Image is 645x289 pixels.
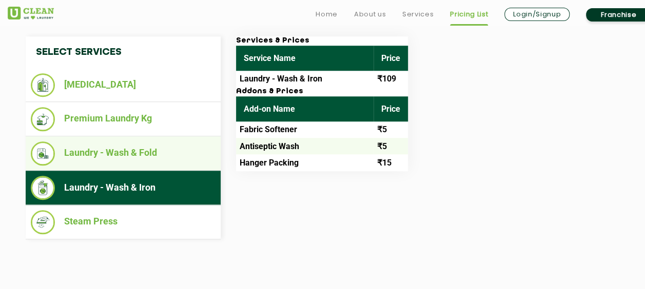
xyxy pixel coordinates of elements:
img: Dry Cleaning [31,73,55,97]
img: Steam Press [31,210,55,234]
td: Laundry - Wash & Iron [236,71,374,87]
td: ₹5 [374,121,408,138]
img: Laundry - Wash & Fold [31,141,55,166]
td: ₹109 [374,71,408,87]
th: Price [374,96,408,121]
img: UClean Laundry and Dry Cleaning [8,7,54,19]
li: Steam Press [31,210,216,234]
img: Laundry - Wash & Iron [31,176,55,200]
li: Laundry - Wash & Iron [31,176,216,200]
a: Login/Signup [504,8,570,21]
li: Laundry - Wash & Fold [31,141,216,166]
h3: Addons & Prices [236,87,408,96]
td: Antiseptic Wash [236,138,374,154]
li: Premium Laundry Kg [31,107,216,131]
td: ₹15 [374,154,408,171]
a: Home [316,8,338,20]
td: Fabric Softener [236,121,374,138]
li: [MEDICAL_DATA] [31,73,216,97]
a: About us [354,8,386,20]
th: Add-on Name [236,96,374,121]
h4: Select Services [26,36,221,68]
img: Premium Laundry Kg [31,107,55,131]
a: Pricing List [450,8,488,20]
a: Services [402,8,434,20]
td: ₹5 [374,138,408,154]
td: Hanger Packing [236,154,374,171]
h3: Services & Prices [236,36,408,46]
th: Price [374,46,408,71]
th: Service Name [236,46,374,71]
